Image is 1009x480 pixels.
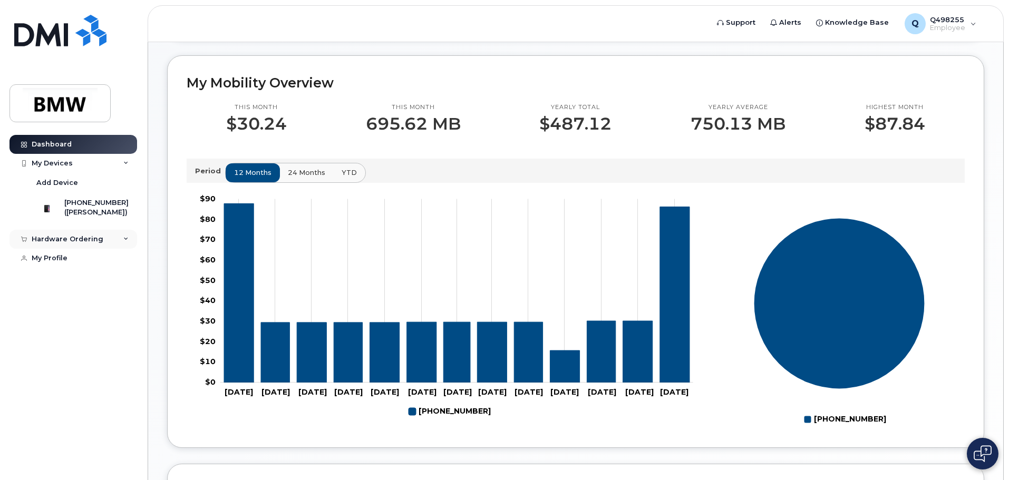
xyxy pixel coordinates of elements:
tspan: [DATE] [298,387,327,397]
tspan: [DATE] [625,387,654,397]
p: $487.12 [539,114,612,133]
tspan: [DATE] [408,387,436,397]
tspan: $60 [200,255,216,265]
span: YTD [342,168,357,178]
p: Yearly average [691,103,785,112]
tspan: $30 [200,316,216,326]
a: Alerts [763,12,809,33]
g: Legend [409,403,491,420]
span: Q498255 [930,15,965,24]
tspan: [DATE] [478,387,507,397]
span: Alerts [779,17,801,28]
tspan: [DATE] [550,387,579,397]
tspan: [DATE] [334,387,363,397]
g: 201-665-9840 [224,203,690,383]
g: Series [754,218,925,389]
tspan: $0 [205,377,216,387]
a: Support [710,12,763,33]
tspan: $50 [200,275,216,285]
p: $87.84 [865,114,925,133]
tspan: $10 [200,357,216,366]
tspan: $80 [200,214,216,223]
tspan: [DATE] [371,387,399,397]
p: This month [366,103,461,112]
tspan: $90 [200,194,216,203]
img: Open chat [974,445,992,462]
a: Knowledge Base [809,12,896,33]
g: Chart [754,218,925,428]
tspan: [DATE] [588,387,616,397]
p: 750.13 MB [691,114,785,133]
span: Q [911,17,919,30]
tspan: $70 [200,234,216,244]
tspan: $20 [200,336,216,346]
tspan: $40 [200,296,216,305]
p: $30.24 [226,114,287,133]
tspan: [DATE] [443,387,472,397]
p: Yearly total [539,103,612,112]
span: 24 months [288,168,325,178]
p: Highest month [865,103,925,112]
g: Legend [804,410,886,428]
p: Period [195,166,225,176]
tspan: [DATE] [225,387,253,397]
g: 201-665-9840 [409,403,491,420]
span: Support [726,17,755,28]
tspan: [DATE] [515,387,543,397]
h2: My Mobility Overview [187,75,965,91]
tspan: [DATE] [261,387,290,397]
div: Q498255 [897,13,984,34]
p: This month [226,103,287,112]
p: 695.62 MB [366,114,461,133]
span: Employee [930,24,965,32]
span: Knowledge Base [825,17,889,28]
g: Chart [200,194,693,420]
tspan: [DATE] [660,387,688,397]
